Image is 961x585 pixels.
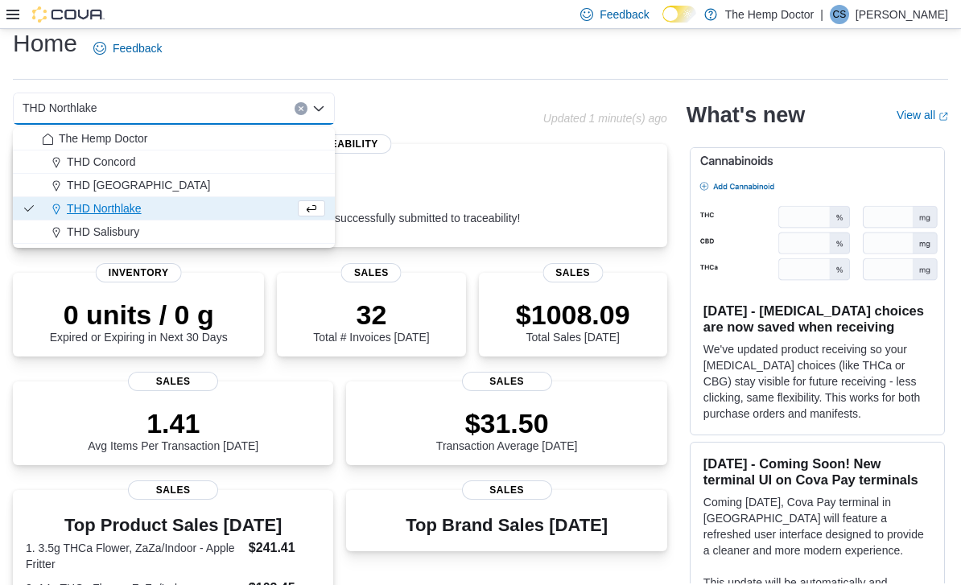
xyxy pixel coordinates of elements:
[88,407,258,439] p: 1.41
[50,299,228,331] p: 0 units / 0 g
[128,480,218,500] span: Sales
[897,109,948,122] a: View allExternal link
[703,494,931,558] p: Coming [DATE], Cova Pay terminal in [GEOGRAPHIC_DATA] will feature a refreshed user interface des...
[23,98,97,117] span: THD Northlake
[856,5,948,24] p: [PERSON_NAME]
[13,197,335,220] button: THD Northlake
[703,341,931,422] p: We've updated product receiving so your [MEDICAL_DATA] choices (like THCa or CBG) stay visible fo...
[67,177,210,193] span: THD [GEOGRAPHIC_DATA]
[87,32,168,64] a: Feedback
[313,299,429,331] p: 32
[542,263,603,282] span: Sales
[833,5,847,24] span: CS
[256,179,520,225] div: All invoices are successfully submitted to traceability!
[13,127,335,244] div: Choose from the following options
[50,299,228,344] div: Expired or Expiring in Next 30 Days
[516,299,630,331] p: $1008.09
[703,303,931,335] h3: [DATE] - [MEDICAL_DATA] choices are now saved when receiving
[600,6,649,23] span: Feedback
[830,5,849,24] div: Cindy Shade
[820,5,823,24] p: |
[67,224,139,240] span: THD Salisbury
[113,40,162,56] span: Feedback
[59,130,147,146] span: The Hemp Doctor
[32,6,105,23] img: Cova
[436,407,578,439] p: $31.50
[462,480,552,500] span: Sales
[67,154,136,170] span: THD Concord
[295,102,307,115] button: Clear input
[938,112,948,122] svg: External link
[462,372,552,391] span: Sales
[725,5,814,24] p: The Hemp Doctor
[88,407,258,452] div: Avg Items Per Transaction [DATE]
[67,200,142,216] span: THD Northlake
[312,102,325,115] button: Close list of options
[256,179,520,212] p: 0
[249,538,321,558] dd: $241.41
[662,6,696,23] input: Dark Mode
[436,407,578,452] div: Transaction Average [DATE]
[26,540,242,572] dt: 1. 3.5g THCa Flower, ZaZa/Indoor - Apple Fritter
[128,372,218,391] span: Sales
[96,263,182,282] span: Inventory
[516,299,630,344] div: Total Sales [DATE]
[341,263,402,282] span: Sales
[26,516,320,535] h3: Top Product Sales [DATE]
[313,299,429,344] div: Total # Invoices [DATE]
[13,220,335,244] button: THD Salisbury
[13,27,77,60] h1: Home
[13,127,335,150] button: The Hemp Doctor
[13,174,335,197] button: THD [GEOGRAPHIC_DATA]
[543,112,667,125] p: Updated 1 minute(s) ago
[687,102,805,128] h2: What's new
[289,134,391,154] span: Traceability
[703,455,931,488] h3: [DATE] - Coming Soon! New terminal UI on Cova Pay terminals
[13,150,335,174] button: THD Concord
[406,516,608,535] h3: Top Brand Sales [DATE]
